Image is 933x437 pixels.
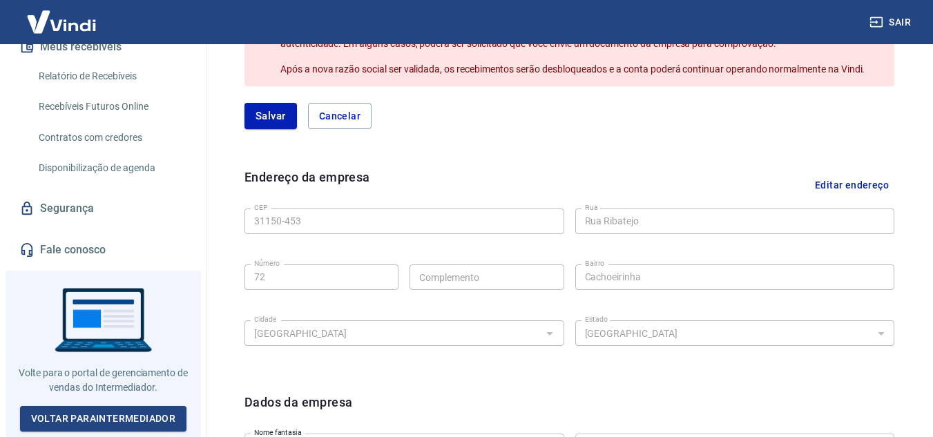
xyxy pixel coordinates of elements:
button: Meus recebíveis [17,32,190,62]
span: Isso ocorre devido a uma rápida validação automática que fazemos da nova razão informada como med... [280,23,874,49]
a: Segurança [17,193,190,224]
button: Salvar [244,103,297,129]
label: CEP [254,202,267,213]
label: Cidade [254,314,276,324]
button: Cancelar [308,103,372,129]
button: Editar endereço [809,168,894,203]
h6: Endereço da empresa [244,168,370,203]
a: Voltar paraIntermediador [20,406,187,431]
img: Vindi [17,1,106,43]
label: Número [254,258,280,269]
button: Sair [867,10,916,35]
a: Contratos com credores [33,124,190,152]
span: Após a nova razão social ser validada, os recebimentos serão desbloqueados e a conta poderá conti... [280,64,865,75]
a: Relatório de Recebíveis [33,62,190,90]
label: Bairro [585,258,604,269]
a: Fale conosco [17,235,190,265]
label: Rua [585,202,598,213]
a: Recebíveis Futuros Online [33,93,190,121]
h6: Dados da empresa [244,393,352,428]
a: Disponibilização de agenda [33,154,190,182]
label: Estado [585,314,608,324]
input: Digite aqui algumas palavras para buscar a cidade [249,324,537,342]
